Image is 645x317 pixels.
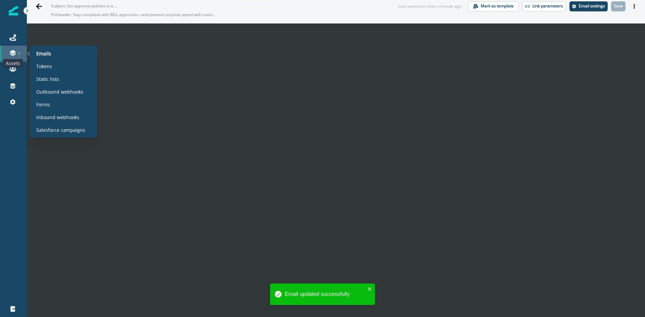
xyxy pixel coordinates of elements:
[614,4,623,8] p: Save
[522,1,566,11] button: Link parameters
[32,74,94,84] a: Static lists
[51,0,118,9] p: Subject: Set approval policies in a snap with [PERSON_NAME]
[32,125,94,135] a: Salesforce campaigns
[398,3,462,9] div: Last saved less than a minute ago
[36,126,85,134] p: Salesforce campaigns
[36,88,83,95] p: Outbound webhooks
[32,61,94,71] a: Tokens
[481,4,514,8] p: Mark as template
[532,4,563,8] p: Link parameters
[285,290,365,298] div: Email updated successfully
[468,1,519,11] button: Mark as template
[9,6,18,15] img: Inflection
[36,63,52,70] p: Tokens
[611,1,626,11] button: Save
[36,114,79,121] p: Inbound webhooks
[36,75,59,83] p: Static lists
[368,286,372,292] button: close
[51,9,219,20] p: Preheader: Stay compliant with BILL approvals—and prevent surprise spend with customizable [PERSO...
[32,112,94,122] a: Inbound webhooks
[32,99,94,109] a: Forms
[36,50,51,57] p: Emails
[629,1,640,11] button: Actions
[579,4,605,8] p: Email settings
[32,48,94,58] a: Emails
[36,101,50,108] p: Forms
[569,1,608,11] button: Settings
[32,87,94,97] a: Outbound webhooks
